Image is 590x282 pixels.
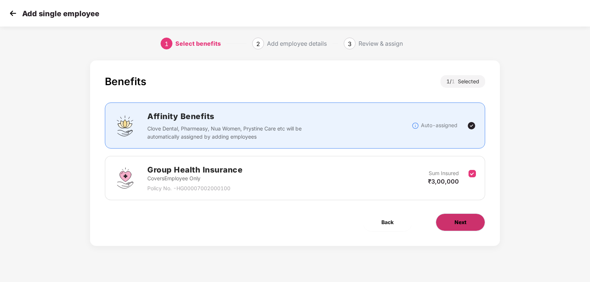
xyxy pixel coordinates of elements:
[440,75,485,88] div: 1 / Selected
[114,115,136,137] img: svg+xml;base64,PHN2ZyBpZD0iQWZmaW5pdHlfQmVuZWZpdHMiIGRhdGEtbmFtZT0iQWZmaW5pdHkgQmVuZWZpdHMiIHhtbG...
[454,218,466,226] span: Next
[105,75,146,88] div: Benefits
[436,213,485,231] button: Next
[428,178,459,185] span: ₹3,00,000
[429,169,459,177] p: Sum Insured
[147,184,243,192] p: Policy No. - HG00007002000100
[467,121,476,130] img: svg+xml;base64,PHN2ZyBpZD0iVGljay0yNHgyNCIgeG1sbnM9Imh0dHA6Ly93d3cudzMub3JnLzIwMDAvc3ZnIiB3aWR0aD...
[381,218,394,226] span: Back
[267,38,327,49] div: Add employee details
[359,38,403,49] div: Review & assign
[348,40,351,48] span: 3
[22,9,99,18] p: Add single employee
[147,125,306,141] p: Clove Dental, Pharmeasy, Nua Women, Prystine Care etc will be automatically assigned by adding em...
[256,40,260,48] span: 2
[421,121,457,129] p: Auto-assigned
[114,167,136,189] img: svg+xml;base64,PHN2ZyBpZD0iR3JvdXBfSGVhbHRoX0luc3VyYW5jZSIgZGF0YS1uYW1lPSJHcm91cCBIZWFsdGggSW5zdX...
[452,78,458,84] span: 1
[147,174,243,182] p: Covers Employee Only
[147,164,243,176] h2: Group Health Insurance
[147,110,412,122] h2: Affinity Benefits
[363,213,412,231] button: Back
[412,122,419,129] img: svg+xml;base64,PHN2ZyBpZD0iSW5mb18tXzMyeDMyIiBkYXRhLW5hbWU9IkluZm8gLSAzMngzMiIgeG1sbnM9Imh0dHA6Ly...
[175,38,221,49] div: Select benefits
[7,8,18,19] img: svg+xml;base64,PHN2ZyB4bWxucz0iaHR0cDovL3d3dy53My5vcmcvMjAwMC9zdmciIHdpZHRoPSIzMCIgaGVpZ2h0PSIzMC...
[165,40,168,48] span: 1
